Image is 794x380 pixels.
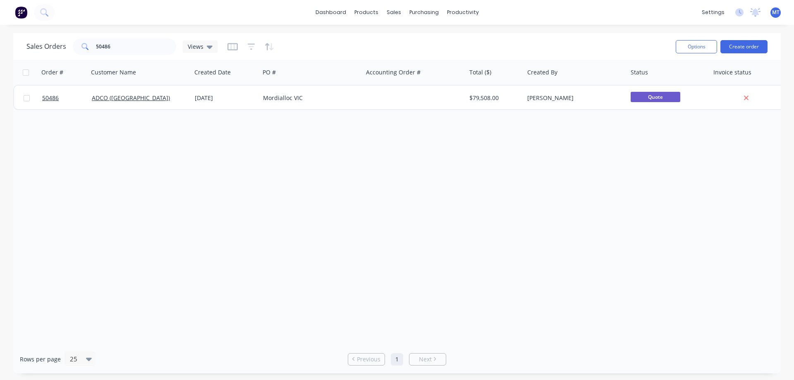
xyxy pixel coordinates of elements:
[772,9,780,16] span: MT
[366,68,421,76] div: Accounting Order #
[527,94,619,102] div: [PERSON_NAME]
[188,42,203,51] span: Views
[15,6,27,19] img: Factory
[350,6,383,19] div: products
[263,94,355,102] div: Mordialloc VIC
[391,353,403,366] a: Page 1 is your current page
[20,355,61,363] span: Rows per page
[383,6,405,19] div: sales
[41,68,63,76] div: Order #
[527,68,557,76] div: Created By
[443,6,483,19] div: productivity
[96,38,177,55] input: Search...
[720,40,768,53] button: Create order
[419,355,432,363] span: Next
[42,86,92,110] a: 50486
[405,6,443,19] div: purchasing
[263,68,276,76] div: PO #
[92,94,170,102] a: ADCO ([GEOGRAPHIC_DATA])
[631,68,648,76] div: Status
[676,40,717,53] button: Options
[713,68,751,76] div: Invoice status
[344,353,450,366] ul: Pagination
[195,94,256,102] div: [DATE]
[194,68,231,76] div: Created Date
[42,94,59,102] span: 50486
[91,68,136,76] div: Customer Name
[631,92,680,102] span: Quote
[26,43,66,50] h1: Sales Orders
[311,6,350,19] a: dashboard
[348,355,385,363] a: Previous page
[357,355,380,363] span: Previous
[698,6,729,19] div: settings
[469,68,491,76] div: Total ($)
[409,355,446,363] a: Next page
[469,94,518,102] div: $79,508.00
